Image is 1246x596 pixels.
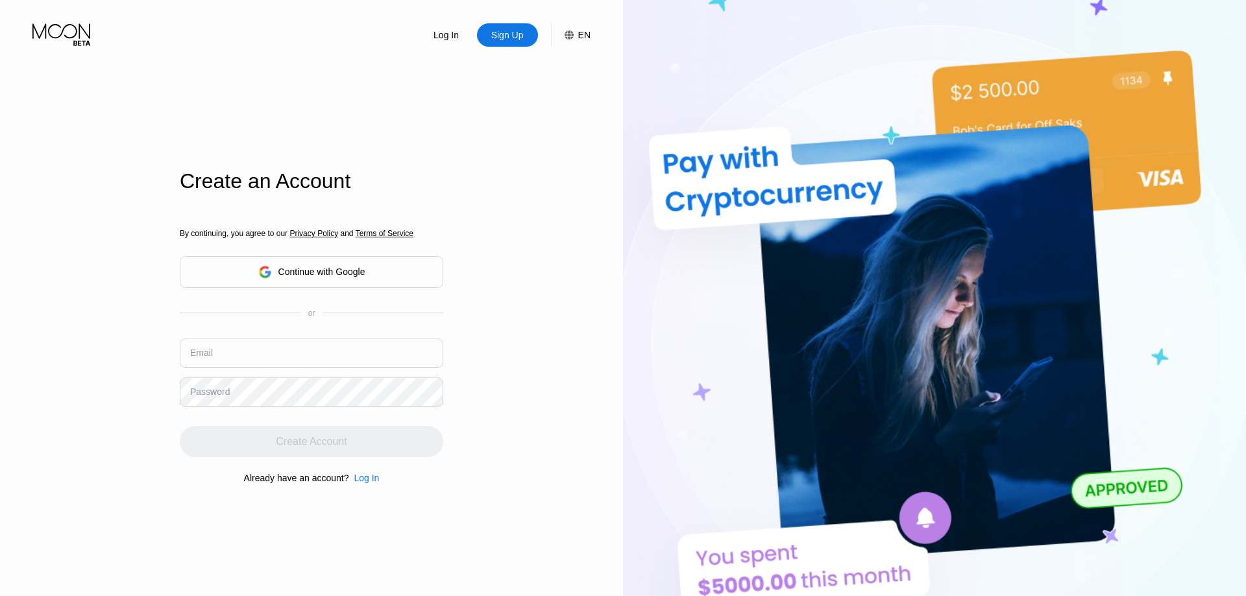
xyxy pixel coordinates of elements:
div: Continue with Google [278,267,365,277]
span: Privacy Policy [289,229,338,238]
span: Terms of Service [356,229,413,238]
div: Sign Up [477,23,538,47]
div: Continue with Google [180,256,443,288]
div: Password [190,387,230,397]
div: Log In [348,473,379,483]
div: By continuing, you agree to our [180,229,443,238]
div: Sign Up [490,29,525,42]
div: Log In [354,473,379,483]
div: Already have an account? [244,473,349,483]
div: or [308,309,315,318]
div: Create an Account [180,169,443,193]
div: Log In [432,29,460,42]
div: Email [190,348,213,358]
div: EN [551,23,591,47]
span: and [338,229,356,238]
div: EN [578,30,591,40]
div: Log In [416,23,477,47]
